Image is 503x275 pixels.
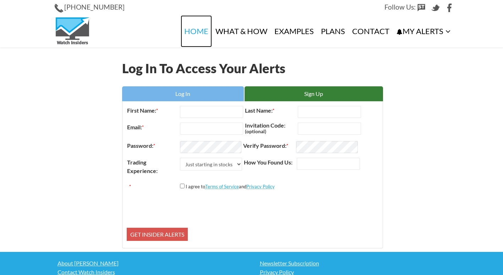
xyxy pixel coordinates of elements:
[64,3,125,11] span: [PHONE_NUMBER]
[244,158,297,167] label: How You Found Us:
[127,228,188,241] input: Get Insider Alerts
[205,184,239,189] a: Terms of Service
[127,158,180,176] label: Trading Experience:
[417,4,426,12] img: StockTwits
[245,129,266,134] small: (optional)
[317,15,349,47] a: Plans
[186,184,275,189] label: I agree to and
[257,259,454,268] a: Newsletter Subscription
[180,196,288,224] iframe: reCAPTCHA
[55,4,63,12] img: Phone
[246,184,275,189] a: Privacy Policy
[127,106,180,115] label: First Name:
[243,141,296,150] label: Verify Password:
[127,123,180,132] label: Email:
[304,90,323,97] span: Sign Up
[349,15,393,47] a: Contact
[393,15,454,47] a: My Alerts
[127,141,180,150] label: Password:
[212,15,271,47] a: What & How
[181,15,212,47] a: Home
[245,106,298,115] label: Last Name:
[384,3,416,11] span: Follow Us:
[122,61,383,76] h1: Log In To Access Your Alerts
[271,15,317,47] a: Examples
[431,4,440,12] img: Twitter
[245,123,298,135] label: Invitation Code:
[175,90,190,97] span: Log In
[55,259,248,268] a: About [PERSON_NAME]
[445,4,454,12] img: Facebook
